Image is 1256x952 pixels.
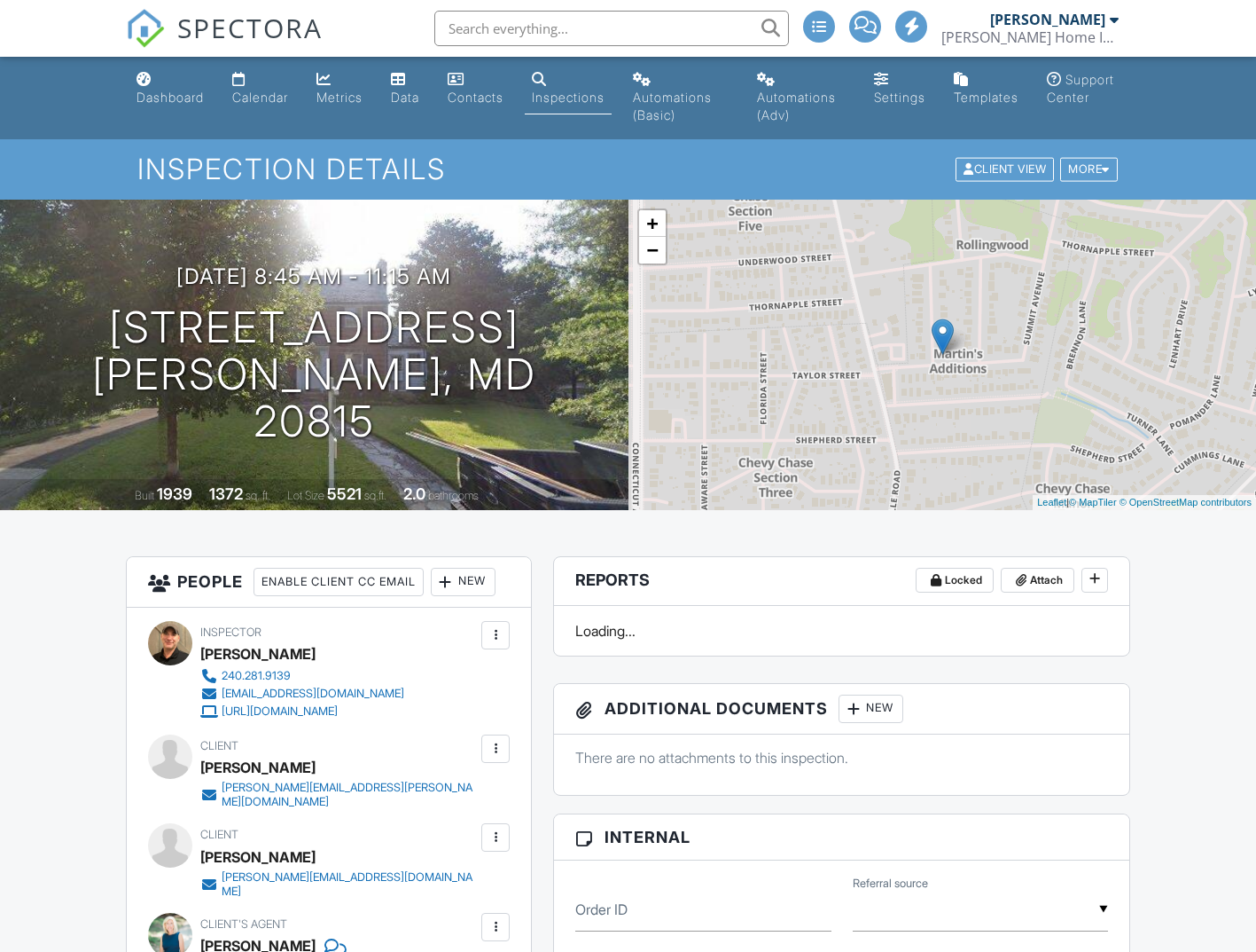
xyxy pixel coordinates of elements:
div: Enable Client CC Email [254,568,424,596]
span: bathrooms [428,489,479,502]
a: Inspections [525,64,612,114]
div: 1939 [157,484,192,503]
label: Referral source [853,876,928,892]
h3: People [127,557,531,608]
p: There are no attachments to this inspection. [575,748,1108,767]
span: Client's Agent [200,917,287,931]
div: Automations (Adv) [757,90,836,122]
div: Metrics [316,90,363,105]
div: Automations (Basic) [633,90,712,122]
a: Settings [867,64,932,114]
a: Contacts [441,64,511,114]
h3: Additional Documents [554,684,1129,735]
div: Settings [874,90,925,105]
a: Data [384,64,426,114]
div: | [1033,495,1256,510]
div: Inspections [532,90,605,105]
img: The Best Home Inspection Software - Spectora [126,9,165,48]
div: New [431,568,495,596]
div: Dashboard [137,90,204,105]
div: Support Center [1047,72,1114,105]
h3: [DATE] 8:45 am - 11:15 am [176,264,451,288]
div: Contacts [448,90,503,105]
label: Order ID [575,900,628,919]
a: [EMAIL_ADDRESS][DOMAIN_NAME] [200,685,404,703]
div: [EMAIL_ADDRESS][DOMAIN_NAME] [222,687,404,701]
div: More [1060,158,1118,182]
span: Client [200,828,238,841]
a: [PERSON_NAME][EMAIL_ADDRESS][DOMAIN_NAME] [200,870,477,899]
div: Templates [954,90,1018,105]
div: 5521 [327,484,362,503]
div: [PERSON_NAME][EMAIL_ADDRESS][PERSON_NAME][DOMAIN_NAME] [222,781,477,809]
a: Leaflet [1037,497,1066,507]
div: 1372 [209,484,243,503]
a: 240.281.9139 [200,667,404,685]
span: sq. ft. [246,489,270,502]
a: © OpenStreetMap contributors [1119,497,1252,507]
span: Inspector [200,625,261,639]
div: [PERSON_NAME] [990,11,1105,28]
a: Client View [954,161,1058,175]
div: 240.281.9139 [222,669,291,683]
span: SPECTORA [177,9,323,46]
a: Zoom in [639,210,666,237]
div: Calendar [232,90,288,105]
span: Built [135,489,154,502]
div: [PERSON_NAME] [200,641,316,667]
a: Automations (Basic) [626,64,736,132]
div: Client View [956,158,1054,182]
a: Calendar [225,64,295,114]
div: [URL][DOMAIN_NAME] [222,704,338,719]
div: [PERSON_NAME] [200,844,316,870]
div: 2.0 [403,484,425,503]
div: Data [391,90,419,105]
a: Support Center [1040,64,1127,114]
a: Automations (Advanced) [750,64,854,132]
h1: [STREET_ADDRESS] [PERSON_NAME], MD 20815 [28,304,600,445]
a: Zoom out [639,237,666,264]
h3: Internal [554,814,1129,861]
a: © MapTiler [1069,497,1117,507]
span: Client [200,739,238,752]
h1: Inspection Details [137,153,1119,185]
a: [PERSON_NAME][EMAIL_ADDRESS][PERSON_NAME][DOMAIN_NAME] [200,781,477,809]
div: [PERSON_NAME] [200,754,316,781]
a: Metrics [309,64,370,114]
a: Templates [947,64,1026,114]
a: SPECTORA [126,24,323,61]
div: [PERSON_NAME][EMAIL_ADDRESS][DOMAIN_NAME] [222,870,477,899]
div: Funkhouser Home Inspections [941,28,1119,46]
input: Search everything... [434,11,789,46]
span: Lot Size [287,489,324,502]
a: [URL][DOMAIN_NAME] [200,703,404,720]
a: Dashboard [129,64,211,114]
div: New [839,695,903,723]
span: sq.ft. [364,489,386,502]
